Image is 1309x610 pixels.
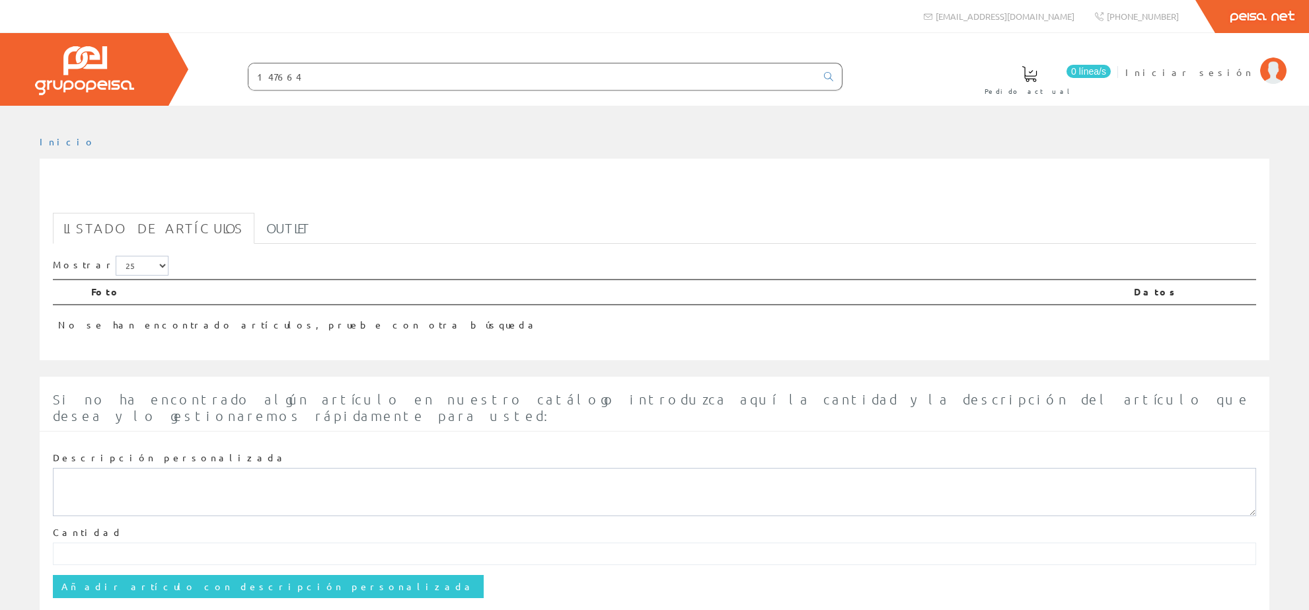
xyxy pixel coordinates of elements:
a: Outlet [256,213,321,244]
label: Mostrar [53,256,168,276]
a: Listado de artículos [53,213,254,244]
select: Mostrar [116,256,168,276]
a: Iniciar sesión [1125,55,1287,67]
th: Foto [86,280,1129,305]
span: Pedido actual [985,85,1074,98]
span: 0 línea/s [1066,65,1111,78]
input: Buscar ... [248,63,816,90]
span: Iniciar sesión [1125,65,1253,79]
td: No se han encontrado artículos, pruebe con otra búsqueda [53,305,1129,337]
label: Cantidad [53,526,123,539]
img: Grupo Peisa [35,46,134,95]
a: Inicio [40,135,96,147]
input: Añadir artículo con descripción personalizada [53,575,484,597]
th: Datos [1129,280,1257,305]
label: Descripción personalizada [53,451,287,465]
span: Si no ha encontrado algún artículo en nuestro catálogo introduzca aquí la cantidad y la descripci... [53,391,1250,424]
span: [PHONE_NUMBER] [1107,11,1179,22]
h1: 147664 [53,180,1256,206]
span: [EMAIL_ADDRESS][DOMAIN_NAME] [936,11,1074,22]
